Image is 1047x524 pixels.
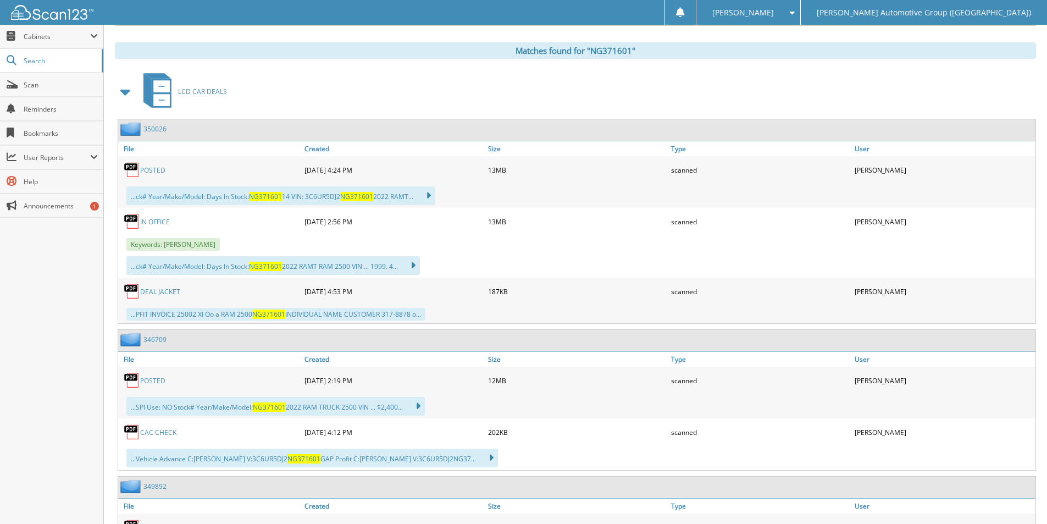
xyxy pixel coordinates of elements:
div: [DATE] 4:12 PM [302,421,485,443]
span: NG371601 [249,262,282,271]
div: scanned [668,159,852,181]
div: [DATE] 4:53 PM [302,280,485,302]
img: scan123-logo-white.svg [11,5,93,20]
div: ...ck# Year/Make/Model: Days In Stock: 2022 RAMT RAM 2500 VIN ... 1999. 4... [126,256,420,275]
div: [DATE] 2:56 PM [302,211,485,233]
div: [PERSON_NAME] [852,421,1035,443]
a: 350026 [143,124,167,134]
a: Type [668,499,852,514]
div: ...PFIT INVOICE 25002 XI Oo a RAM 2500 INDIVIDUAL NAME CUSTOMER 317-8878 o... [126,308,425,321]
img: folder2.png [120,122,143,136]
div: 13MB [485,159,669,181]
a: User [852,352,1035,367]
a: Created [302,499,485,514]
div: [PERSON_NAME] [852,280,1035,302]
img: PDF.png [124,372,140,389]
img: folder2.png [120,333,143,346]
div: 202KB [485,421,669,443]
span: User Reports [24,153,90,162]
a: Size [485,352,669,367]
div: 1 [90,202,99,211]
span: NG371601 [253,402,286,412]
span: Keywords: [PERSON_NAME] [126,238,220,251]
a: Created [302,141,485,156]
div: [DATE] 2:19 PM [302,369,485,391]
img: PDF.png [124,283,140,300]
a: CAC CHECK [140,428,176,437]
a: User [852,141,1035,156]
a: POSTED [140,166,165,175]
div: [DATE] 4:24 PM [302,159,485,181]
div: [PERSON_NAME] [852,211,1035,233]
a: 346709 [143,335,167,344]
img: PDF.png [124,162,140,178]
a: Type [668,141,852,156]
a: 349892 [143,482,167,491]
span: [PERSON_NAME] [712,9,774,16]
div: scanned [668,421,852,443]
span: Scan [24,80,98,90]
span: NG371601 [249,192,282,201]
span: Announcements [24,201,98,211]
img: PDF.png [124,213,140,230]
a: File [118,499,302,514]
a: File [118,352,302,367]
span: [PERSON_NAME] Automotive Group ([GEOGRAPHIC_DATA]) [817,9,1031,16]
div: [PERSON_NAME] [852,369,1035,391]
div: [PERSON_NAME] [852,159,1035,181]
div: ...ck# Year/Make/Model: Days In Stock: 14 VIN: 3C6UR5DJ2 2022 RAMT... [126,186,435,205]
a: IN OFFICE [140,217,170,227]
div: scanned [668,211,852,233]
a: File [118,141,302,156]
div: ...Vehicle Advance C:[PERSON_NAME] V:3C6UR5DJ2 GAP Profit C:[PERSON_NAME] V:3C6UR5DJ2NG37... [126,449,498,467]
span: Reminders [24,104,98,114]
div: Matches found for "NG371601" [115,42,1036,59]
a: LCD CAR DEALS [137,70,227,113]
span: NG371601 [252,310,285,319]
div: 187KB [485,280,669,302]
div: scanned [668,280,852,302]
a: User [852,499,1035,514]
span: Help [24,177,98,186]
img: PDF.png [124,424,140,440]
a: DEAL JACKET [140,287,180,296]
div: scanned [668,369,852,391]
a: Size [485,499,669,514]
span: LCD CAR DEALS [178,87,227,96]
div: 12MB [485,369,669,391]
div: ...SPI Use: NO Stock# Year/Make/Model: 2022 RAM TRUCK 2500 VIN ... $2,400... [126,397,425,416]
span: Search [24,56,96,65]
a: POSTED [140,376,165,385]
a: Type [668,352,852,367]
span: NG371601 [340,192,373,201]
div: 13MB [485,211,669,233]
a: Created [302,352,485,367]
span: Cabinets [24,32,90,41]
span: Bookmarks [24,129,98,138]
a: Size [485,141,669,156]
span: NG371601 [287,454,320,464]
img: folder2.png [120,479,143,493]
